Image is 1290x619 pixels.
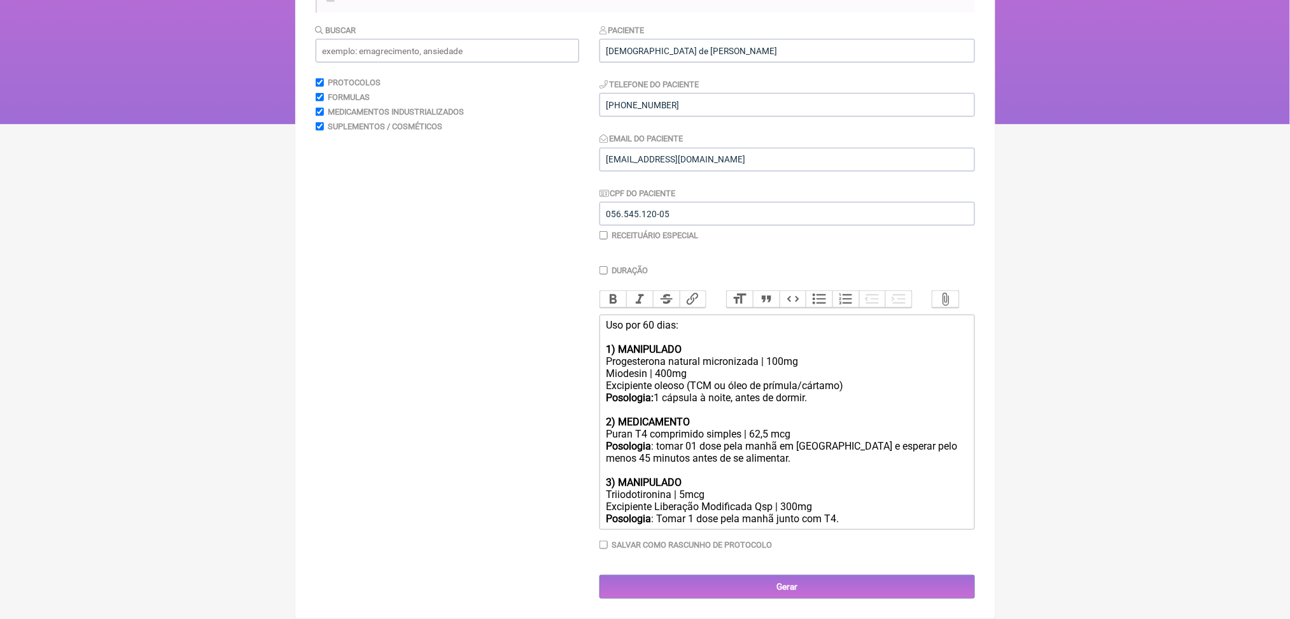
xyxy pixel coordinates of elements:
[606,440,967,476] div: : tomar 01 dose pela manhã em [GEOGRAPHIC_DATA] e esperar pelo menos 45 minutos antes de se alime...
[599,189,676,198] label: CPF do Paciente
[606,416,690,428] strong: 2) MEDICAMENTO
[606,513,651,525] strong: Posologia
[612,266,648,275] label: Duração
[859,291,886,308] button: Decrease Level
[328,122,442,131] label: Suplementos / Cosméticos
[606,319,967,428] div: Uso por 60 dias: Progesterona natural micronizada | 100mg Miodesin | 400mg Excipiente oleoso (TCM...
[606,501,967,513] div: Excipiente Liberação Modificada Qsp | 300mg
[316,39,579,62] input: exemplo: emagrecimento, ansiedade
[932,291,959,308] button: Attach Files
[606,392,654,404] strong: Posologia:
[606,513,967,525] div: : Tomar 1 dose pela manhã junto com T4.
[606,343,682,355] strong: 1) MANIPULADO
[606,440,651,452] strong: Posologia
[612,231,698,240] label: Receituário Especial
[727,291,754,308] button: Heading
[612,540,772,550] label: Salvar como rascunho de Protocolo
[606,488,967,501] div: Triiodotironina | 5mcg
[316,25,356,35] label: Buscar
[599,80,699,89] label: Telefone do Paciente
[599,134,684,143] label: Email do Paciente
[806,291,832,308] button: Bullets
[606,428,967,440] div: Puran T4 comprimido simples | 62,5 mcg
[606,476,682,488] strong: 3) MANIPULADO
[753,291,780,308] button: Quote
[780,291,806,308] button: Code
[680,291,706,308] button: Link
[328,78,381,87] label: Protocolos
[599,575,975,599] input: Gerar
[328,92,370,102] label: Formulas
[653,291,680,308] button: Strikethrough
[885,291,912,308] button: Increase Level
[832,291,859,308] button: Numbers
[328,107,464,117] label: Medicamentos Industrializados
[599,25,645,35] label: Paciente
[626,291,653,308] button: Italic
[600,291,627,308] button: Bold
